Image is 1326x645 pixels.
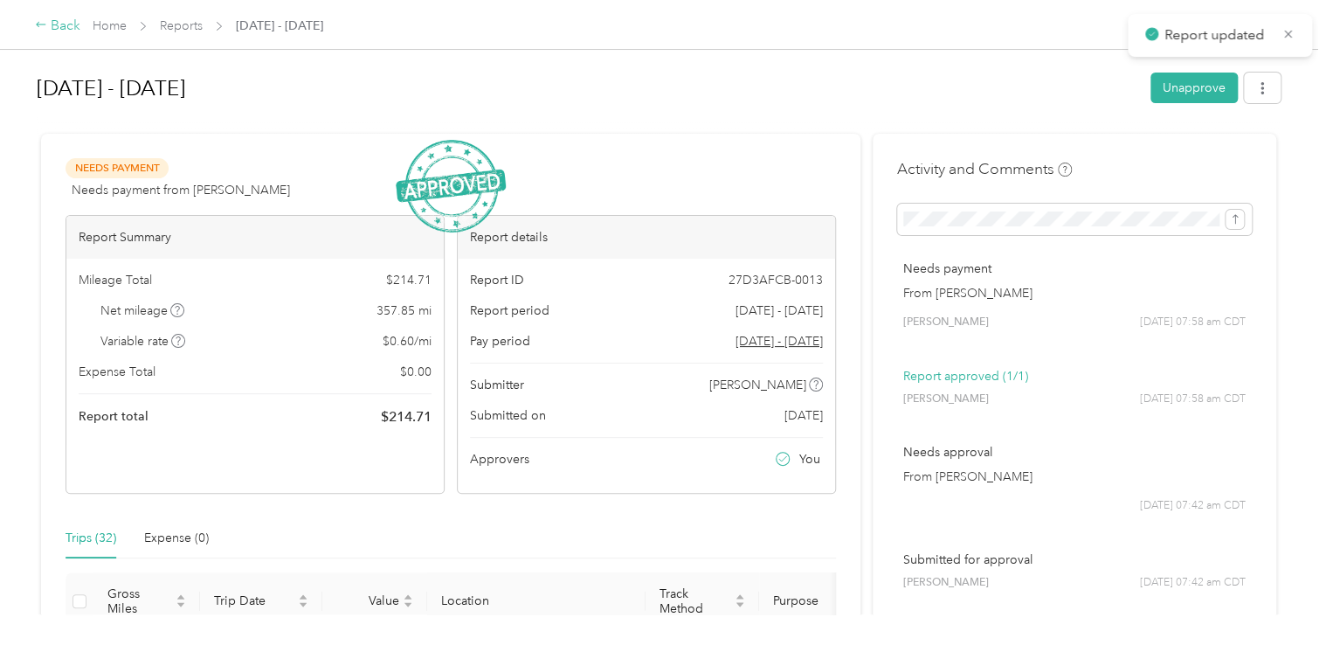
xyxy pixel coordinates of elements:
span: [DATE] - [DATE] [736,302,823,320]
span: Needs Payment [66,158,169,178]
p: Report updated [1164,24,1269,46]
span: [DATE] 07:42 am CDT [1140,575,1246,591]
span: Purpose [773,593,862,608]
span: You [799,450,820,468]
span: Expense Total [79,363,155,381]
span: $ 0.00 [400,363,432,381]
a: Home [93,18,127,33]
span: Mileage Total [79,271,152,289]
span: Trip Date [214,593,294,608]
span: [PERSON_NAME] [709,376,806,394]
span: caret-up [735,592,745,602]
div: Trips (32) [66,529,116,548]
span: Report period [470,302,549,320]
h1: Sep 16 - 30, 2025 [37,67,1138,109]
p: Needs approval [903,443,1246,461]
span: $ 214.71 [386,271,432,289]
p: Report approved (1/1) [903,367,1246,385]
span: Pay period [470,332,530,350]
span: [DATE] - [DATE] [236,17,323,35]
div: Expense (0) [144,529,209,548]
span: caret-down [298,600,308,610]
th: Gross Miles [93,572,200,631]
th: Trip Date [200,572,322,631]
span: Submitter [470,376,524,394]
span: Go to pay period [736,332,823,350]
h4: Activity and Comments [897,158,1072,180]
p: From [PERSON_NAME] [903,284,1246,302]
span: Report ID [470,271,524,289]
th: Track Method [646,572,759,631]
button: Unapprove [1150,73,1238,103]
p: From [PERSON_NAME] [903,468,1246,486]
span: caret-up [176,592,186,602]
th: Value [322,572,427,631]
div: Back [35,16,80,37]
span: 27D3AFCB-0013 [729,271,823,289]
div: Report details [458,216,835,259]
span: Report total [79,407,148,426]
span: Approvers [470,450,529,468]
iframe: Everlance-gr Chat Button Frame [1228,547,1326,645]
span: Gross Miles [107,586,172,616]
a: Reports [160,18,203,33]
span: Variable rate [100,332,186,350]
span: [DATE] 07:58 am CDT [1140,392,1246,407]
span: Submitted on [470,406,546,425]
span: caret-down [403,600,413,610]
p: Submitted for approval [903,551,1246,569]
span: $ 0.60 / mi [383,332,432,350]
th: Location [427,572,646,631]
span: [PERSON_NAME] [903,315,989,330]
span: Net mileage [100,302,185,320]
span: caret-down [735,600,745,610]
th: Purpose [759,572,890,631]
img: ApprovedStamp [396,140,506,233]
span: [DATE] 07:58 am CDT [1140,315,1246,330]
span: 357.85 mi [376,302,432,320]
span: [PERSON_NAME] [903,392,989,407]
span: Value [336,593,399,608]
p: Needs payment [903,260,1246,278]
span: Needs payment from [PERSON_NAME] [72,181,290,199]
span: caret-down [176,600,186,610]
span: Track Method [660,586,731,616]
div: Report Summary [66,216,444,259]
span: [DATE] [784,406,823,425]
span: [PERSON_NAME] [903,575,989,591]
span: caret-up [403,592,413,602]
span: caret-up [298,592,308,602]
span: [DATE] 07:42 am CDT [1140,498,1246,514]
span: $ 214.71 [381,406,432,427]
